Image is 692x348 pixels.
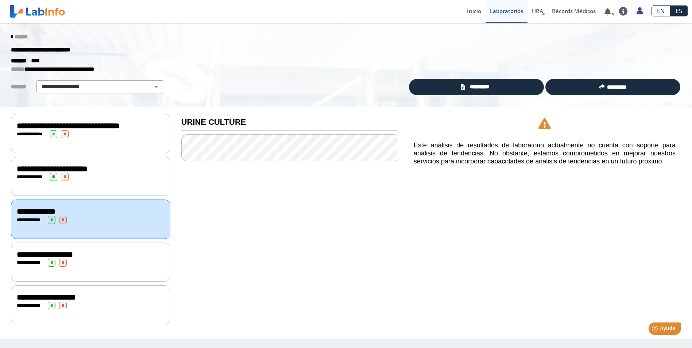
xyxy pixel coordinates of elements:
span: HRA [532,7,543,15]
a: ES [670,5,688,16]
a: EN [652,5,670,16]
h5: Este análisis de resultados de laboratorio actualmente no cuenta con soporte para análisis de ten... [414,142,676,165]
iframe: Help widget launcher [627,320,684,340]
b: URINE CULTURE [181,117,246,127]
